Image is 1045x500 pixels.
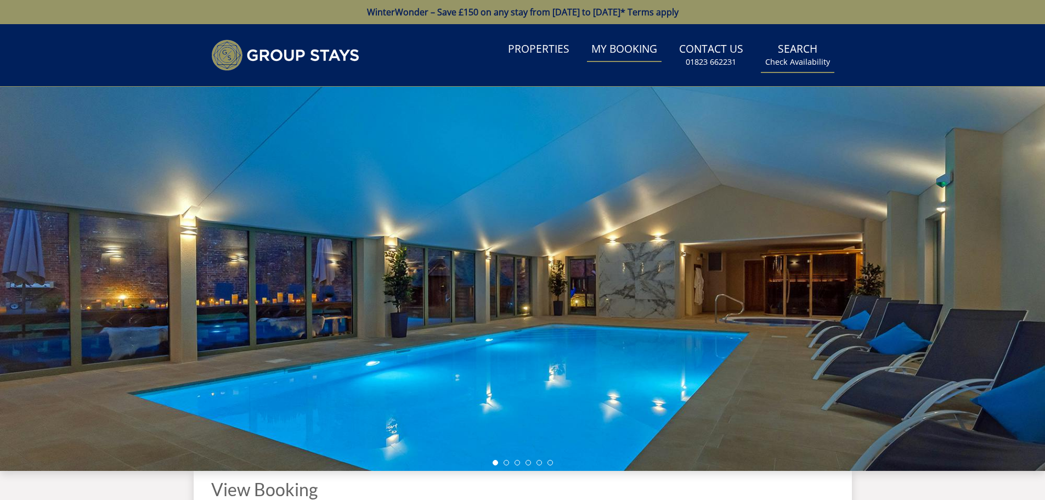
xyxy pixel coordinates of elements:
img: Group Stays [211,40,359,71]
h1: View Booking [211,480,834,499]
small: 01823 662231 [686,57,736,68]
a: Properties [504,37,574,62]
a: SearchCheck Availability [761,37,834,73]
small: Check Availability [765,57,830,68]
a: Contact Us01823 662231 [675,37,748,73]
a: My Booking [587,37,662,62]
